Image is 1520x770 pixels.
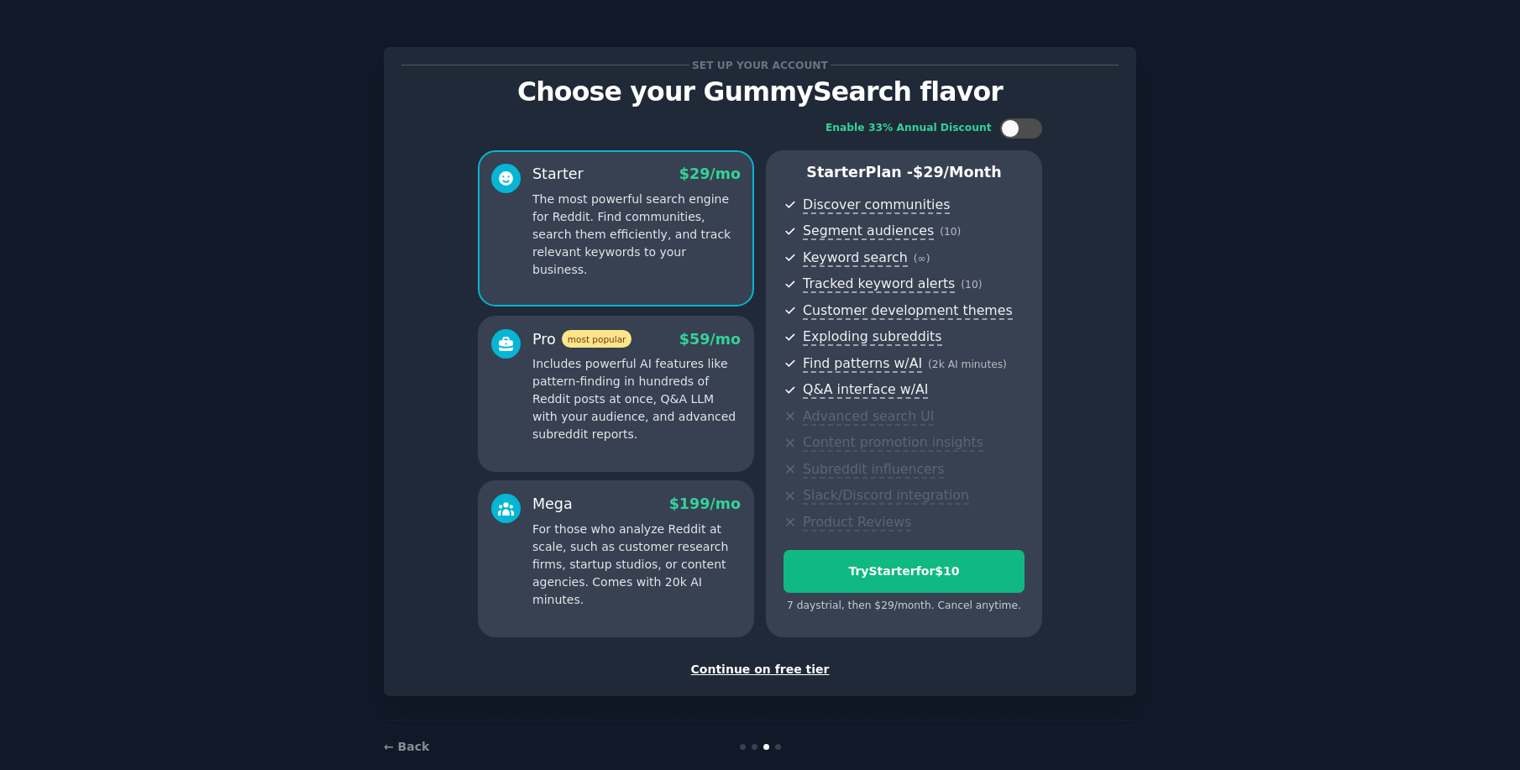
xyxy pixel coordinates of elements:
[532,494,573,515] div: Mega
[679,165,741,182] span: $ 29 /mo
[532,191,741,279] p: The most powerful search engine for Reddit. Find communities, search them efficiently, and track ...
[532,355,741,443] p: Includes powerful AI features like pattern-finding in hundreds of Reddit posts at once, Q&A LLM w...
[803,275,955,293] span: Tracked keyword alerts
[689,56,831,74] span: Set up your account
[803,328,941,346] span: Exploding subreddits
[679,331,741,348] span: $ 59 /mo
[803,514,911,532] span: Product Reviews
[401,77,1119,107] p: Choose your GummySearch flavor
[784,599,1025,614] div: 7 days trial, then $ 29 /month . Cancel anytime.
[562,330,632,348] span: most popular
[803,302,1013,320] span: Customer development themes
[803,196,950,214] span: Discover communities
[826,121,992,136] div: Enable 33% Annual Discount
[803,355,922,373] span: Find patterns w/AI
[401,661,1119,678] div: Continue on free tier
[961,279,982,291] span: ( 10 )
[532,329,632,350] div: Pro
[784,550,1025,593] button: TryStarterfor$10
[913,164,1002,181] span: $ 29 /month
[803,249,908,267] span: Keyword search
[803,408,934,426] span: Advanced search UI
[784,162,1025,183] p: Starter Plan -
[928,359,1007,370] span: ( 2k AI minutes )
[532,164,584,185] div: Starter
[532,521,741,609] p: For those who analyze Reddit at scale, such as customer research firms, startup studios, or conte...
[803,487,969,505] span: Slack/Discord integration
[384,740,429,753] a: ← Back
[914,253,930,265] span: ( ∞ )
[669,495,741,512] span: $ 199 /mo
[803,381,928,399] span: Q&A interface w/AI
[803,461,944,479] span: Subreddit influencers
[784,563,1024,580] div: Try Starter for $10
[940,226,961,238] span: ( 10 )
[803,223,934,240] span: Segment audiences
[803,434,983,452] span: Content promotion insights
